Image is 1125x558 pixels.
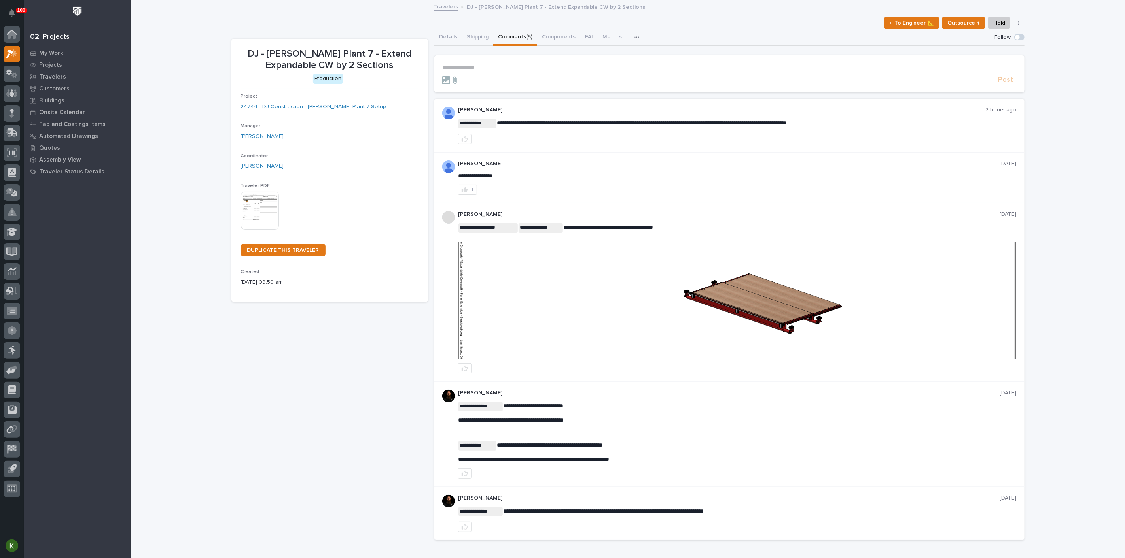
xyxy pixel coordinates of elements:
[241,103,386,111] a: 24744 - DJ Construction - [PERSON_NAME] Plant 7 Setup
[24,130,131,142] a: Automated Drawings
[598,29,627,46] button: Metrics
[24,59,131,71] a: Projects
[458,160,1000,167] p: [PERSON_NAME]
[995,34,1011,41] p: Follow
[39,156,81,164] p: Assembly View
[434,29,462,46] button: Details
[241,244,326,256] a: DUPLICATE THIS TRAVELER
[313,74,343,84] div: Production
[988,17,1010,29] button: Hold
[39,85,70,92] p: Customers
[39,121,106,128] p: Fab and Coatings Items
[580,29,598,46] button: FAI
[890,18,934,28] span: ← To Engineer 📐
[24,154,131,166] a: Assembly View
[993,18,1005,28] span: Hold
[39,62,62,69] p: Projects
[24,118,131,130] a: Fab and Coatings Items
[884,17,939,29] button: ← To Engineer 📐
[442,495,455,507] img: zmKUmRVDQjmBLfnAs97p
[39,109,85,116] p: Onsite Calendar
[39,168,104,175] p: Traveler Status Details
[4,5,20,21] button: Notifications
[24,106,131,118] a: Onsite Calendar
[467,2,645,11] p: DJ - [PERSON_NAME] Plant 7 - Extend Expandable CW by 2 Sections
[434,2,458,11] a: Travelers
[30,33,70,41] div: 02. Projects
[241,94,258,99] span: Project
[24,83,131,94] a: Customers
[458,495,1000,501] p: [PERSON_NAME]
[493,29,537,46] button: Comments (5)
[17,8,25,13] p: 100
[458,363,472,373] button: like this post
[462,29,493,46] button: Shipping
[24,142,131,154] a: Quotes
[241,162,284,170] a: [PERSON_NAME]
[998,75,1013,85] span: Post
[241,48,419,71] p: DJ - [PERSON_NAME] Plant 7 - Extend Expandable CW by 2 Sections
[537,29,580,46] button: Components
[442,390,455,402] img: zmKUmRVDQjmBLfnAs97p
[4,537,20,554] button: users-avatar
[1000,160,1017,167] p: [DATE]
[247,247,319,253] span: DUPLICATE THIS TRAVELER
[241,270,259,274] span: Created
[458,390,1000,396] p: [PERSON_NAME]
[241,132,284,141] a: [PERSON_NAME]
[39,133,98,140] p: Automated Drawings
[458,522,472,532] button: like this post
[70,4,85,19] img: Workspace Logo
[39,97,64,104] p: Buildings
[458,468,472,479] button: like this post
[995,75,1017,85] button: Post
[1000,495,1017,501] p: [DATE]
[24,94,131,106] a: Buildings
[24,47,131,59] a: My Work
[39,50,63,57] p: My Work
[39,74,66,81] p: Travelers
[241,124,261,128] span: Manager
[241,154,268,158] span: Coordinator
[10,9,20,22] div: Notifications100
[1000,390,1017,396] p: [DATE]
[458,134,472,144] button: like this post
[947,18,980,28] span: Outsource ↑
[471,187,473,192] div: 1
[986,107,1017,113] p: 2 hours ago
[458,211,1000,218] p: [PERSON_NAME]
[458,185,477,195] button: 1
[39,145,60,152] p: Quotes
[942,17,985,29] button: Outsource ↑
[241,183,270,188] span: Traveler PDF
[442,160,455,173] img: AOh14GjL2DAcrcZY4n3cZEezSB-C93yGfxH8XahArY0--A=s96-c
[442,107,455,119] img: AOh14GjpcA6ydKGAvwfezp8OhN30Q3_1BHk5lQOeczEvCIoEuGETHm2tT-JUDAHyqffuBe4ae2BInEDZwLlH3tcCd_oYlV_i4...
[24,71,131,83] a: Travelers
[241,278,419,287] p: [DATE] 09:50 am
[458,107,986,113] p: [PERSON_NAME]
[1000,211,1017,218] p: [DATE]
[24,166,131,177] a: Traveler Status Details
